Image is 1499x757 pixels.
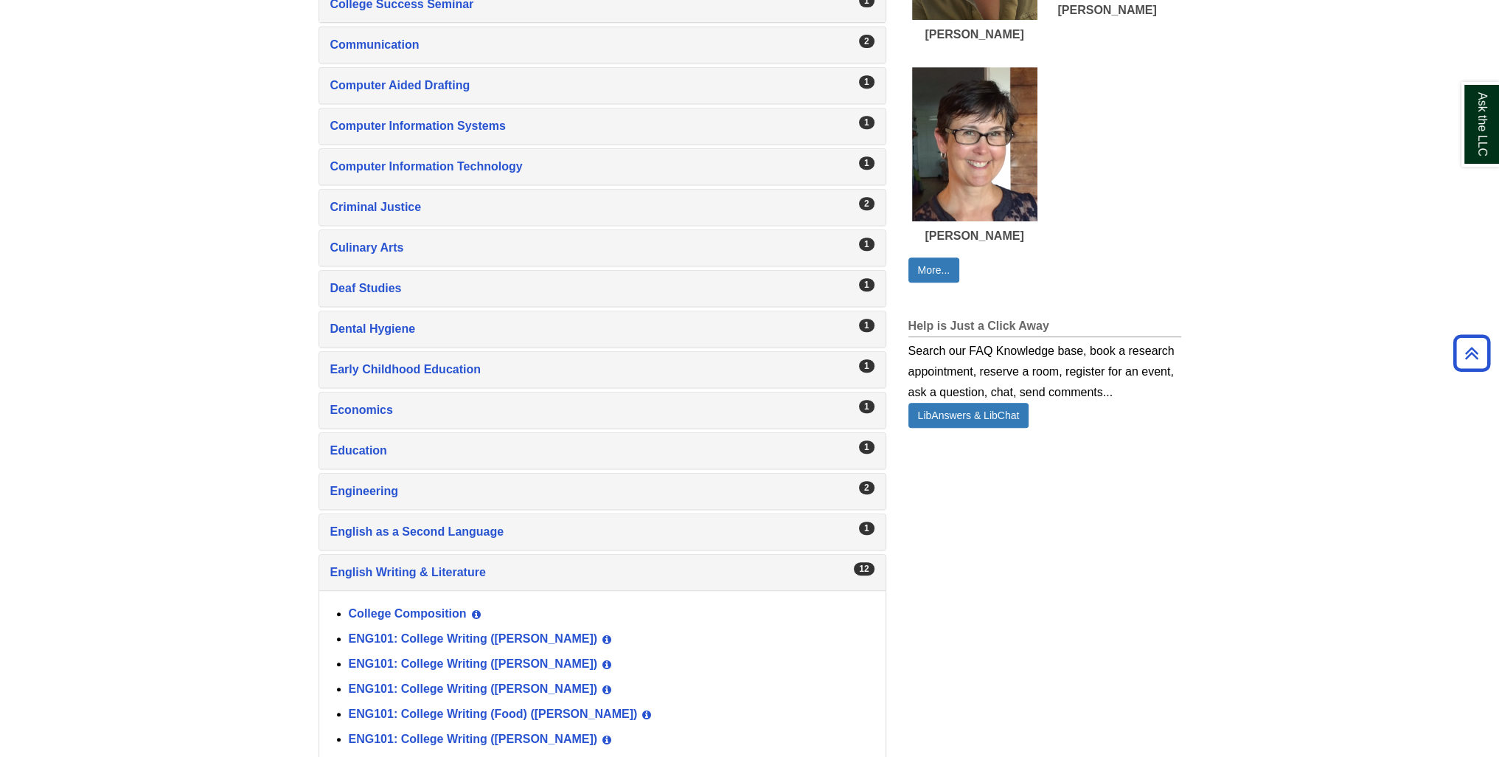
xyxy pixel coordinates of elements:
[859,400,874,413] div: 1
[912,67,1037,221] img: Laura Hogan's picture
[330,522,874,542] a: English as a Second Language
[854,562,874,575] div: 12
[859,116,874,129] div: 1
[330,278,874,299] a: Deaf Studies
[859,238,874,251] div: 1
[859,35,874,48] div: 2
[330,238,874,258] a: Culinary Arts
[859,75,874,89] div: 1
[349,733,598,745] a: ENG101: College Writing ([PERSON_NAME])
[330,359,874,380] a: Early Childhood Education
[859,278,874,291] div: 1
[330,116,874,136] a: Computer Information Systems
[330,481,874,502] a: Engineering
[330,75,874,96] a: Computer Aided Drafting
[859,156,874,170] div: 1
[349,682,598,695] a: ENG101: College Writing ([PERSON_NAME])
[908,337,1181,403] div: Search our FAQ Knowledge base, book a research appointment, reserve a room, register for an event...
[330,35,874,55] a: Communication
[859,359,874,373] div: 1
[859,481,874,494] div: 2
[912,229,1037,243] div: [PERSON_NAME]
[912,27,1037,41] div: [PERSON_NAME]
[349,632,598,645] a: ENG101: College Writing ([PERSON_NAME])
[330,156,874,177] a: Computer Information Technology
[908,257,960,283] a: More...
[859,522,874,535] div: 1
[908,319,1181,337] h2: Help is Just a Click Away
[908,403,1029,428] a: LibAnswers & LibChat
[1045,3,1170,17] div: [PERSON_NAME]
[349,657,598,670] a: ENG101: College Writing ([PERSON_NAME])
[859,197,874,210] div: 2
[330,400,874,421] a: Economics
[859,319,874,332] div: 1
[330,319,874,339] a: Dental Hygiene
[859,440,874,454] div: 1
[349,708,638,720] a: ENG101: College Writing (Food) ([PERSON_NAME])
[330,440,874,461] a: Education
[349,607,467,620] a: College Composition
[1448,343,1495,363] a: Back to Top
[912,67,1037,243] a: Laura Hogan's picture[PERSON_NAME]
[330,562,874,583] a: English Writing & Literature
[330,197,874,218] a: Criminal Justice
